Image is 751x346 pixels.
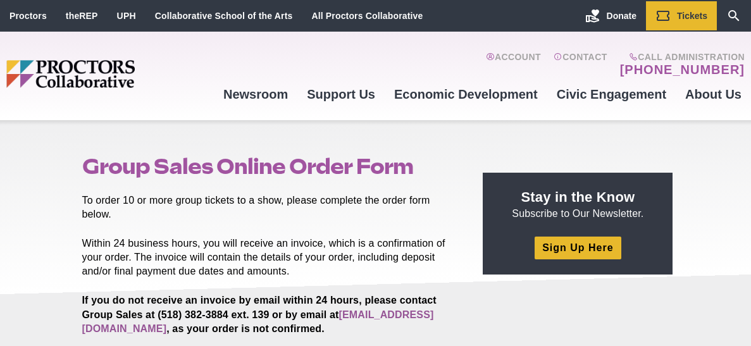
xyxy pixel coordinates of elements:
[616,52,745,62] span: Call Administration
[6,60,214,88] img: Proctors logo
[311,11,423,21] a: All Proctors Collaborative
[498,188,657,221] p: Subscribe to Our Newsletter.
[521,189,635,205] strong: Stay in the Know
[82,309,434,334] a: [EMAIL_ADDRESS][DOMAIN_NAME]
[82,295,437,333] strong: If you do not receive an invoice by email within 24 hours, please contact Group Sales at (518) 38...
[155,11,293,21] a: Collaborative School of the Arts
[82,237,454,278] p: Within 24 business hours, you will receive an invoice, which is a confirmation of your order. The...
[717,1,751,30] a: Search
[646,1,717,30] a: Tickets
[554,52,607,77] a: Contact
[676,77,751,111] a: About Us
[620,62,745,77] a: [PHONE_NUMBER]
[385,77,547,111] a: Economic Development
[82,154,454,178] h1: Group Sales Online Order Form
[297,77,385,111] a: Support Us
[9,11,47,21] a: Proctors
[486,52,541,77] a: Account
[607,11,636,21] span: Donate
[547,77,676,111] a: Civic Engagement
[117,11,136,21] a: UPH
[214,77,297,111] a: Newsroom
[66,11,98,21] a: theREP
[576,1,646,30] a: Donate
[535,237,621,259] a: Sign Up Here
[677,11,707,21] span: Tickets
[82,194,454,221] p: To order 10 or more group tickets to a show, please complete the order form below.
